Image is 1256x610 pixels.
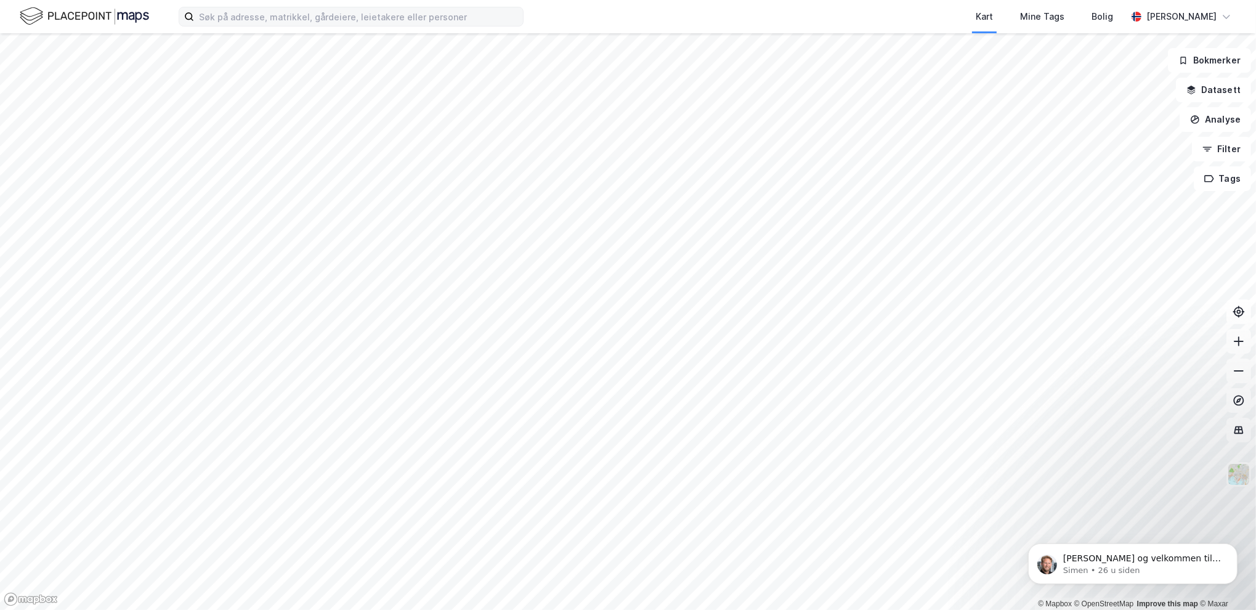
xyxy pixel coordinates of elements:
[1194,166,1251,191] button: Tags
[1038,600,1072,608] a: Mapbox
[194,7,523,26] input: Søk på adresse, matrikkel, gårdeiere, leietakere eller personer
[1227,463,1250,486] img: Z
[976,9,993,24] div: Kart
[1137,600,1198,608] a: Improve this map
[1092,9,1113,24] div: Bolig
[1020,9,1064,24] div: Mine Tags
[1074,600,1134,608] a: OpenStreetMap
[4,592,58,606] a: Mapbox homepage
[1180,107,1251,132] button: Analyse
[1168,48,1251,73] button: Bokmerker
[1146,9,1217,24] div: [PERSON_NAME]
[20,6,149,27] img: logo.f888ab2527a4732fd821a326f86c7f29.svg
[1010,518,1256,604] iframe: Intercom notifications melding
[1192,137,1251,161] button: Filter
[1176,78,1251,102] button: Datasett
